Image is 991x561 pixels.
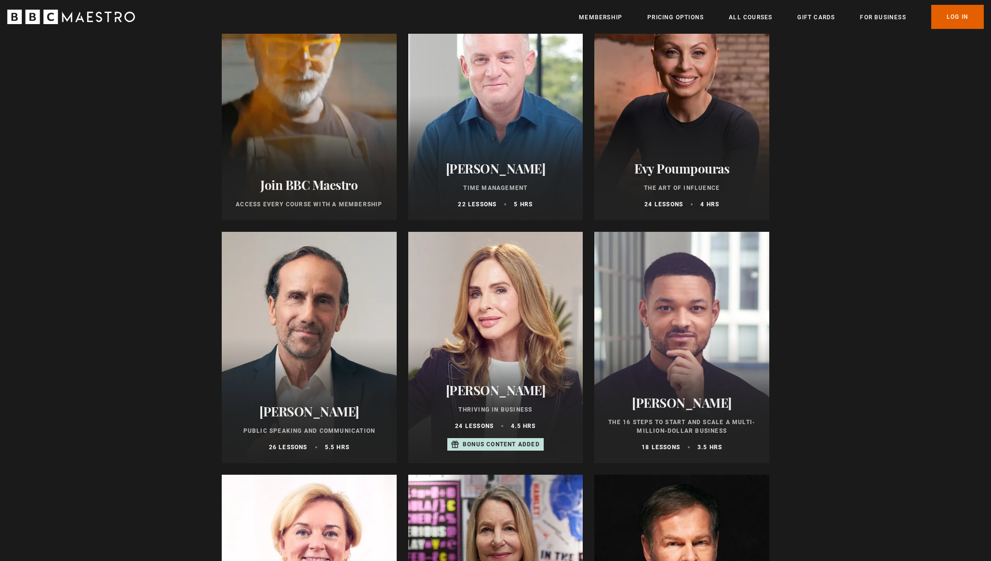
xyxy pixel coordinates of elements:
[579,13,622,22] a: Membership
[408,232,583,463] a: [PERSON_NAME] Thriving in Business 24 lessons 4.5 hrs Bonus content added
[700,200,719,209] p: 4 hrs
[325,443,349,452] p: 5.5 hrs
[458,200,496,209] p: 22 lessons
[606,395,758,410] h2: [PERSON_NAME]
[729,13,772,22] a: All Courses
[463,440,540,449] p: Bonus content added
[233,404,385,419] h2: [PERSON_NAME]
[606,418,758,435] p: The 16 Steps to Start and Scale a Multi-Million-Dollar Business
[860,13,906,22] a: For business
[697,443,722,452] p: 3.5 hrs
[931,5,984,29] a: Log In
[511,422,536,430] p: 4.5 hrs
[606,184,758,192] p: The Art of Influence
[420,161,572,176] h2: [PERSON_NAME]
[7,10,135,24] svg: BBC Maestro
[222,232,397,463] a: [PERSON_NAME] Public Speaking and Communication 26 lessons 5.5 hrs
[420,405,572,414] p: Thriving in Business
[420,184,572,192] p: Time Management
[269,443,308,452] p: 26 lessons
[647,13,704,22] a: Pricing Options
[579,5,984,29] nav: Primary
[420,383,572,398] h2: [PERSON_NAME]
[797,13,835,22] a: Gift Cards
[514,200,533,209] p: 5 hrs
[233,427,385,435] p: Public Speaking and Communication
[594,232,769,463] a: [PERSON_NAME] The 16 Steps to Start and Scale a Multi-Million-Dollar Business 18 lessons 3.5 hrs
[455,422,494,430] p: 24 lessons
[642,443,680,452] p: 18 lessons
[644,200,683,209] p: 24 lessons
[606,161,758,176] h2: Evy Poumpouras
